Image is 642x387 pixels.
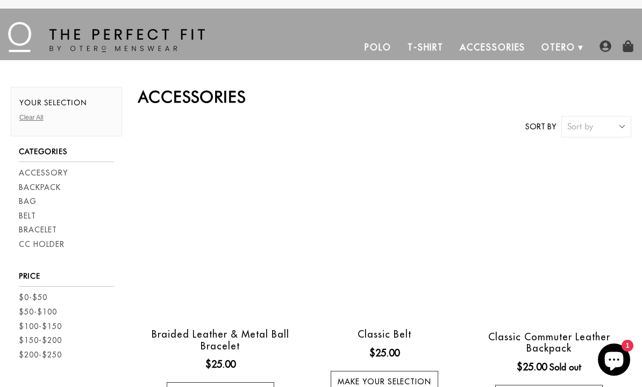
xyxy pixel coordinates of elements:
[595,344,633,378] inbox-online-store-chat: Shopify online store chat
[469,154,629,315] a: leather backpack
[19,306,57,318] a: $50-$100
[452,34,533,60] a: Accessories
[8,22,205,52] img: The Perfect Fit - by Otero Menswear - Logo
[19,114,44,121] a: Clear All
[356,34,400,60] a: Polo
[517,360,547,374] ins: $25.00
[19,182,61,193] a: Backpack
[19,224,57,236] a: Bracelet
[19,167,68,179] a: Accessory
[488,331,610,355] a: Classic Commuter Leather Backpack
[19,98,113,113] h2: Your selection
[205,357,236,371] ins: $25.00
[600,40,611,52] img: user-account-icon.png
[152,328,289,352] a: Braided Leather & Metal Ball Bracelet
[550,362,581,373] span: Sold out
[525,121,556,133] label: Sort by
[141,154,300,313] a: black braided leather bracelet
[19,335,62,346] a: $150-$200
[19,147,114,162] h3: Categories
[369,346,400,360] ins: $25.00
[533,34,583,60] a: Otero
[19,196,37,207] a: Bag
[400,34,452,60] a: T-Shirt
[19,349,62,361] a: $200-$250
[19,239,65,250] a: CC Holder
[622,40,634,52] img: shopping-bag-icon.png
[19,210,36,222] a: Belt
[19,272,114,287] h3: Price
[19,292,47,303] a: $0-$50
[19,321,62,332] a: $100-$150
[138,87,631,106] h2: Accessories
[305,154,465,313] a: otero menswear classic black leather belt
[358,328,411,340] a: Classic Belt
